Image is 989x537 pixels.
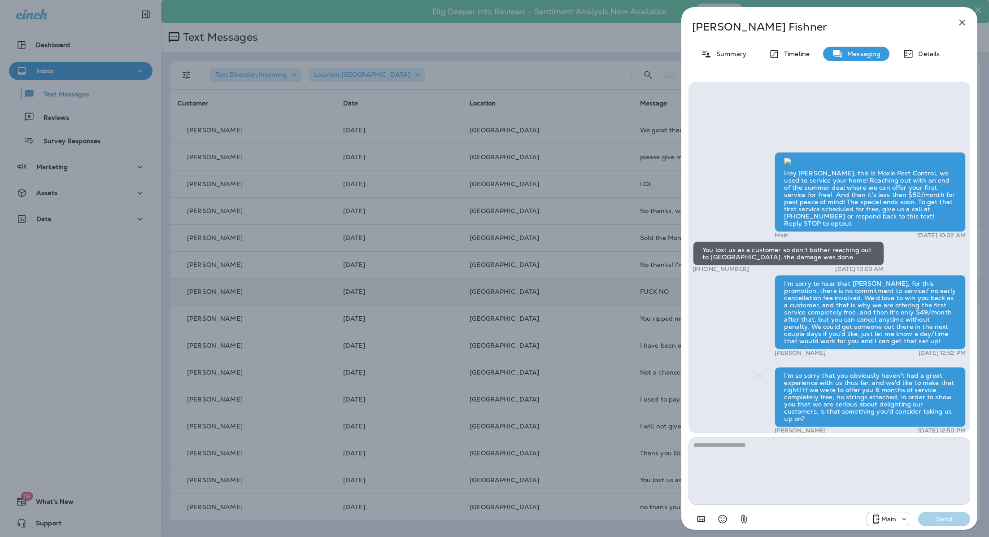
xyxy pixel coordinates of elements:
[692,510,710,528] button: Add in a premade template
[914,50,940,57] p: Details
[712,50,746,57] p: Summary
[692,21,937,33] p: [PERSON_NAME] Fishner
[693,266,749,273] p: [PHONE_NUMBER]
[784,158,791,165] img: twilio-download
[714,510,732,528] button: Select an emoji
[867,514,909,524] div: +1 (817) 482-3792
[775,367,966,427] div: I'm so sorry that you obviously haven't had a great experience with us thus far, and we'd like to...
[917,232,966,239] p: [DATE] 10:02 AM
[775,275,966,349] div: I'm sorry to hear that [PERSON_NAME], for this promotion, there is no commitment to service/ no e...
[918,427,966,434] p: [DATE] 12:50 PM
[775,232,789,239] p: Main
[919,349,966,357] p: [DATE] 12:52 PM
[775,427,826,434] p: [PERSON_NAME]
[843,50,880,57] p: Messaging
[757,371,761,379] span: Sent
[835,266,884,273] p: [DATE] 10:03 AM
[881,515,897,523] p: Main
[780,50,810,57] p: Timeline
[775,152,966,232] div: Hey [PERSON_NAME], this is Moxie Pest Control, we used to service your home! Reaching out with an...
[693,241,884,266] div: You lost us as a customer so don't bother reaching out to [GEOGRAPHIC_DATA]..the damage was done
[775,349,826,357] p: [PERSON_NAME]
